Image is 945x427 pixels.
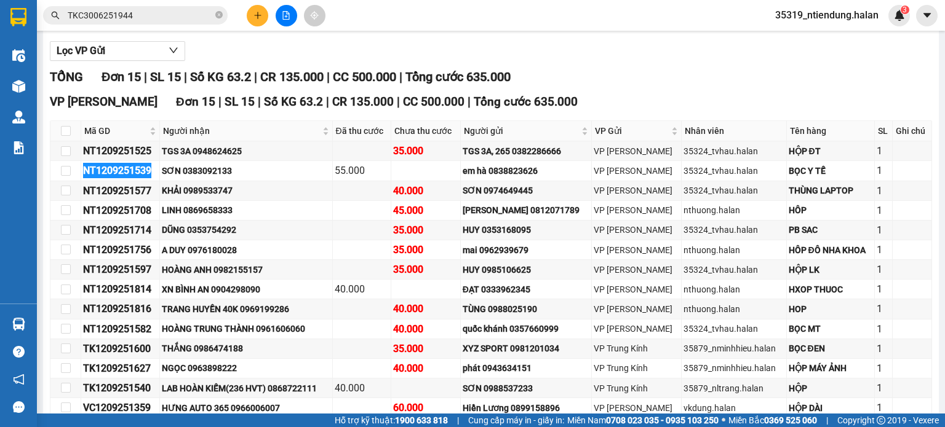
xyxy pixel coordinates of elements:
[247,5,268,26] button: plus
[877,361,890,376] div: 1
[594,322,679,335] div: VP [PERSON_NAME]
[594,361,679,375] div: VP Trung Kính
[81,141,160,161] td: NT1209251525
[83,400,157,415] div: VC1209251359
[12,49,25,62] img: warehouse-icon
[789,283,872,296] div: HXOP THUOC
[12,318,25,331] img: warehouse-icon
[84,124,147,138] span: Mã GD
[102,69,141,84] span: Đơn 15
[176,95,215,109] span: Đơn 15
[903,6,907,14] span: 3
[83,361,157,376] div: TK1209251627
[333,121,391,141] th: Đã thu cước
[592,221,682,240] td: VP Nguyễn Trãi
[592,280,682,299] td: VP Nguyễn Trãi
[684,302,784,316] div: nthuong.halan
[592,398,682,418] td: VP Võ Chí Công
[894,10,905,21] img: icon-new-feature
[594,164,679,178] div: VP [PERSON_NAME]
[335,413,448,427] span: Hỗ trợ kỹ thuật:
[789,243,872,257] div: HÔP ĐÔ NHA KHOA
[81,240,160,260] td: NT1209251756
[594,203,679,217] div: VP [PERSON_NAME]
[83,143,157,159] div: NT1209251525
[594,382,679,395] div: VP Trung Kính
[877,400,890,415] div: 1
[83,380,157,396] div: TK1209251540
[184,69,187,84] span: |
[397,95,400,109] span: |
[463,342,589,355] div: XYZ SPORT 0981201034
[789,184,872,197] div: THÙNG LAPTOP
[395,415,448,425] strong: 1900 633 818
[684,361,784,375] div: 35879_nminhhieu.halan
[764,415,817,425] strong: 0369 525 060
[463,263,589,276] div: HUY 0985106625
[463,361,589,375] div: phát 0943634151
[304,5,325,26] button: aim
[83,183,157,198] div: NT1209251577
[682,121,786,141] th: Nhân viên
[789,382,872,395] div: HỘP
[83,222,157,238] div: NT1209251714
[877,380,890,396] div: 1
[592,240,682,260] td: VP Nguyễn Trãi
[81,280,160,299] td: NT1209251814
[150,69,181,84] span: SL 15
[468,95,471,109] span: |
[595,124,669,138] span: VP Gửi
[162,322,330,335] div: HOÀNG TRUNG THÀNH 0961606060
[684,263,784,276] div: 35324_tvhau.halan
[463,223,589,237] div: HUY 0353168095
[83,321,157,337] div: NT1209251582
[81,378,160,398] td: TK1209251540
[57,43,105,58] span: Lọc VP Gửi
[12,80,25,93] img: warehouse-icon
[789,263,872,276] div: HỘP LK
[83,163,157,178] div: NT1209251539
[592,181,682,201] td: VP Nguyễn Trãi
[722,418,725,423] span: ⚪️
[916,5,938,26] button: caret-down
[457,413,459,427] span: |
[877,341,890,356] div: 1
[594,243,679,257] div: VP [PERSON_NAME]
[463,382,589,395] div: SƠN 0988537233
[594,223,679,237] div: VP [PERSON_NAME]
[276,5,297,26] button: file-add
[684,144,784,158] div: 35324_tvhau.halan
[765,7,888,23] span: 35319_ntiendung.halan
[592,378,682,398] td: VP Trung Kính
[464,124,579,138] span: Người gửi
[13,374,25,385] span: notification
[789,342,872,355] div: BỌC ĐEN
[81,221,160,240] td: NT1209251714
[162,382,330,395] div: LAB HOÀN KIẾM(236 HVT) 0868722111
[403,95,465,109] span: CC 500.000
[901,6,909,14] sup: 3
[162,342,330,355] div: THẮNG 0986474188
[399,69,402,84] span: |
[463,164,589,178] div: em hà 0838823626
[81,339,160,359] td: TK1209251600
[83,242,157,257] div: NT1209251756
[594,302,679,316] div: VP [PERSON_NAME]
[592,260,682,280] td: VP Nguyễn Trãi
[463,243,589,257] div: mai 0962939679
[215,10,223,22] span: close-circle
[463,302,589,316] div: TÙNG 0988025190
[162,243,330,257] div: A DUY 0976180028
[163,124,320,138] span: Người nhận
[335,281,389,297] div: 40.000
[826,413,828,427] span: |
[333,69,396,84] span: CC 500.000
[50,41,185,61] button: Lọc VP Gửi
[218,95,221,109] span: |
[684,243,784,257] div: nthuong.halan
[81,398,160,418] td: VC1209251359
[684,164,784,178] div: 35324_tvhau.halan
[877,281,890,297] div: 1
[50,69,83,84] span: TỔNG
[594,263,679,276] div: VP [PERSON_NAME]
